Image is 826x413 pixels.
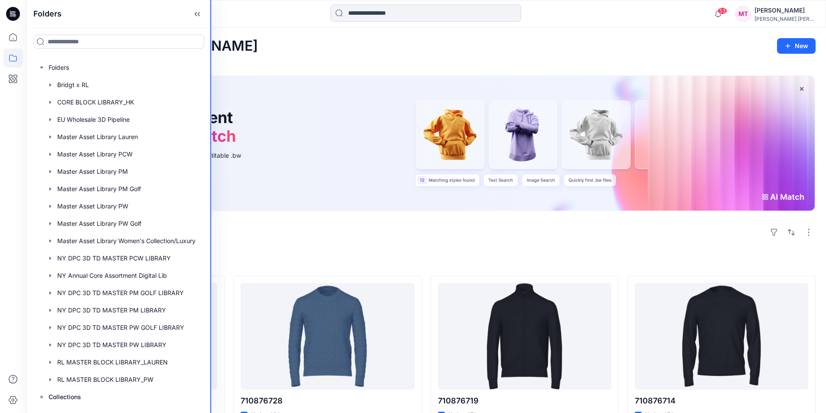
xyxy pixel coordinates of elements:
[36,257,816,267] h4: Styles
[49,392,81,402] p: Collections
[735,6,751,22] div: MT
[635,395,808,407] p: 710876714
[438,283,611,390] a: 710876719
[241,283,414,390] a: 710876728
[777,38,816,54] button: New
[718,7,727,14] span: 53
[754,16,815,22] div: [PERSON_NAME] [PERSON_NAME]
[635,283,808,390] a: 710876714
[241,395,414,407] p: 710876728
[754,5,815,16] div: [PERSON_NAME]
[438,395,611,407] p: 710876719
